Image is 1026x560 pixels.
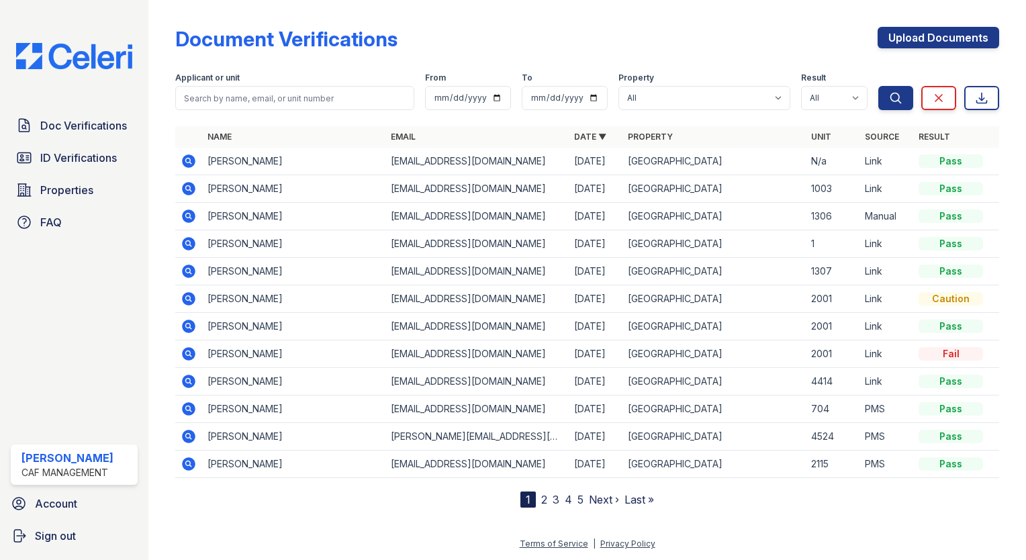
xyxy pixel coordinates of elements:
[801,73,826,83] label: Result
[859,368,913,395] td: Link
[806,340,859,368] td: 2001
[859,230,913,258] td: Link
[622,230,806,258] td: [GEOGRAPHIC_DATA]
[385,395,569,423] td: [EMAIL_ADDRESS][DOMAIN_NAME]
[385,175,569,203] td: [EMAIL_ADDRESS][DOMAIN_NAME]
[919,347,983,361] div: Fail
[21,466,113,479] div: CAF Management
[806,230,859,258] td: 1
[919,375,983,388] div: Pass
[622,340,806,368] td: [GEOGRAPHIC_DATA]
[202,423,385,451] td: [PERSON_NAME]
[859,340,913,368] td: Link
[622,368,806,395] td: [GEOGRAPHIC_DATA]
[859,203,913,230] td: Manual
[202,340,385,368] td: [PERSON_NAME]
[919,132,950,142] a: Result
[622,175,806,203] td: [GEOGRAPHIC_DATA]
[806,175,859,203] td: 1003
[385,340,569,368] td: [EMAIL_ADDRESS][DOMAIN_NAME]
[569,313,622,340] td: [DATE]
[859,285,913,313] td: Link
[569,285,622,313] td: [DATE]
[919,265,983,278] div: Pass
[569,340,622,368] td: [DATE]
[806,423,859,451] td: 4524
[385,230,569,258] td: [EMAIL_ADDRESS][DOMAIN_NAME]
[569,230,622,258] td: [DATE]
[202,395,385,423] td: [PERSON_NAME]
[806,313,859,340] td: 2001
[385,148,569,175] td: [EMAIL_ADDRESS][DOMAIN_NAME]
[878,27,999,48] a: Upload Documents
[806,368,859,395] td: 4414
[622,313,806,340] td: [GEOGRAPHIC_DATA]
[919,209,983,223] div: Pass
[865,132,899,142] a: Source
[806,395,859,423] td: 704
[569,175,622,203] td: [DATE]
[859,423,913,451] td: PMS
[569,203,622,230] td: [DATE]
[11,209,138,236] a: FAQ
[622,148,806,175] td: [GEOGRAPHIC_DATA]
[574,132,606,142] a: Date ▼
[5,522,143,549] a: Sign out
[522,73,532,83] label: To
[553,493,559,506] a: 3
[425,73,446,83] label: From
[35,496,77,512] span: Account
[859,395,913,423] td: PMS
[520,492,536,508] div: 1
[569,451,622,478] td: [DATE]
[385,368,569,395] td: [EMAIL_ADDRESS][DOMAIN_NAME]
[618,73,654,83] label: Property
[40,150,117,166] span: ID Verifications
[569,423,622,451] td: [DATE]
[919,457,983,471] div: Pass
[11,112,138,139] a: Doc Verifications
[919,292,983,306] div: Caution
[628,132,673,142] a: Property
[919,402,983,416] div: Pass
[385,203,569,230] td: [EMAIL_ADDRESS][DOMAIN_NAME]
[569,148,622,175] td: [DATE]
[577,493,584,506] a: 5
[520,539,588,549] a: Terms of Service
[859,313,913,340] td: Link
[40,214,62,230] span: FAQ
[391,132,416,142] a: Email
[175,27,398,51] div: Document Verifications
[202,175,385,203] td: [PERSON_NAME]
[385,423,569,451] td: [PERSON_NAME][EMAIL_ADDRESS][PERSON_NAME][DOMAIN_NAME]
[35,528,76,544] span: Sign out
[806,258,859,285] td: 1307
[175,73,240,83] label: Applicant or unit
[569,258,622,285] td: [DATE]
[175,86,414,110] input: Search by name, email, or unit number
[202,368,385,395] td: [PERSON_NAME]
[202,451,385,478] td: [PERSON_NAME]
[593,539,596,549] div: |
[600,539,655,549] a: Privacy Policy
[622,451,806,478] td: [GEOGRAPHIC_DATA]
[11,144,138,171] a: ID Verifications
[622,285,806,313] td: [GEOGRAPHIC_DATA]
[202,258,385,285] td: [PERSON_NAME]
[806,203,859,230] td: 1306
[859,258,913,285] td: Link
[806,451,859,478] td: 2115
[5,490,143,517] a: Account
[207,132,232,142] a: Name
[624,493,654,506] a: Last »
[11,177,138,203] a: Properties
[811,132,831,142] a: Unit
[202,203,385,230] td: [PERSON_NAME]
[202,285,385,313] td: [PERSON_NAME]
[569,395,622,423] td: [DATE]
[40,182,93,198] span: Properties
[622,203,806,230] td: [GEOGRAPHIC_DATA]
[622,395,806,423] td: [GEOGRAPHIC_DATA]
[541,493,547,506] a: 2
